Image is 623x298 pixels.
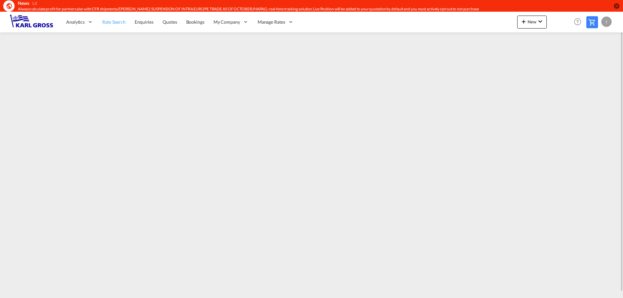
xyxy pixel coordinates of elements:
span: Bookings [186,19,204,25]
div: My Company [209,11,253,32]
span: Manage Rates [258,19,285,25]
div: I [601,17,612,27]
div: Manage Rates [253,11,298,32]
img: 3269c73066d711f095e541db4db89301.png [10,15,54,29]
div: 1/2 [32,1,38,6]
span: Help [572,16,583,27]
a: Enquiries [130,11,158,32]
a: Rate Search [98,11,130,32]
button: icon-plus 400-fgNewicon-chevron-down [517,16,547,29]
div: Help [572,16,586,28]
span: New [520,19,544,24]
div: Always calculate profit for partners also with CFR shipments//YANG MING: SUSPENSION OF INTRA EURO... [18,6,527,12]
span: My Company [214,19,240,25]
a: Quotes [158,11,181,32]
md-icon: icon-earth [6,3,12,9]
div: Analytics [62,11,98,32]
span: Analytics [66,19,85,25]
span: Enquiries [135,19,153,25]
span: Quotes [163,19,177,25]
md-icon: icon-chevron-down [536,18,544,25]
button: icon-close-circle [613,3,620,9]
a: Bookings [182,11,209,32]
span: Rate Search [102,19,126,25]
md-icon: icon-plus 400-fg [520,18,528,25]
